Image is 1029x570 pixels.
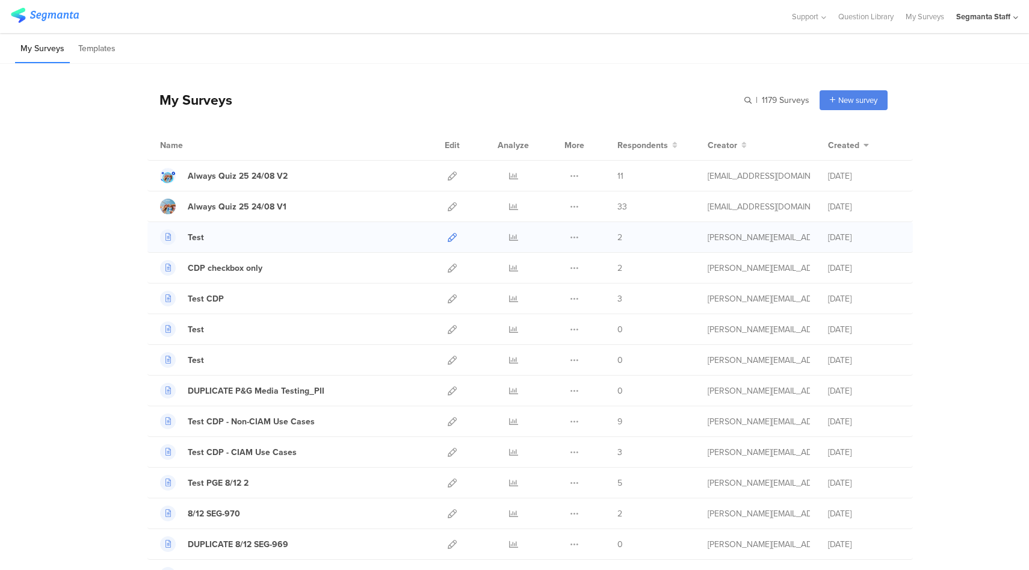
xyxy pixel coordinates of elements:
div: riel@segmanta.com [708,293,810,305]
a: Test CDP - CIAM Use Cases [160,444,297,460]
div: Test [188,323,204,336]
span: 2 [617,507,622,520]
a: Test [160,321,204,337]
span: 5 [617,477,622,489]
div: [DATE] [828,231,900,244]
li: My Surveys [15,35,70,63]
div: riel@segmanta.com [708,262,810,274]
div: More [561,130,587,160]
a: CDP checkbox only [160,260,262,276]
div: [DATE] [828,538,900,551]
span: Creator [708,139,737,152]
div: riel@segmanta.com [708,231,810,244]
div: [DATE] [828,293,900,305]
div: raymund@segmanta.com [708,538,810,551]
span: 2 [617,262,622,274]
a: Test [160,229,204,245]
span: 33 [617,200,627,213]
span: 0 [617,354,623,367]
span: Support [792,11,818,22]
div: Test [188,354,204,367]
span: 0 [617,323,623,336]
div: Test PGE 8/12 2 [188,477,249,489]
div: Test CDP [188,293,224,305]
div: Always Quiz 25 24/08 V2 [188,170,288,182]
span: 11 [617,170,623,182]
div: raymund@segmanta.com [708,415,810,428]
div: raymund@segmanta.com [708,477,810,489]
div: Name [160,139,232,152]
div: raymund@segmanta.com [708,446,810,459]
div: Test [188,231,204,244]
a: Test PGE 8/12 2 [160,475,249,491]
a: Test [160,352,204,368]
a: DUPLICATE P&G Media Testing_PII [160,383,324,398]
button: Created [828,139,869,152]
div: [DATE] [828,385,900,397]
a: Always Quiz 25 24/08 V2 [160,168,288,184]
div: Edit [439,130,465,160]
div: [DATE] [828,323,900,336]
div: [DATE] [828,170,900,182]
span: 0 [617,385,623,397]
div: riel@segmanta.com [708,323,810,336]
button: Respondents [617,139,678,152]
span: Created [828,139,859,152]
div: gillat@segmanta.com [708,200,810,213]
div: [DATE] [828,415,900,428]
div: [DATE] [828,507,900,520]
div: [DATE] [828,200,900,213]
a: Test CDP - Non-CIAM Use Cases [160,414,315,429]
div: 8/12 SEG-970 [188,507,240,520]
div: [DATE] [828,446,900,459]
a: DUPLICATE 8/12 SEG-969 [160,536,288,552]
a: 8/12 SEG-970 [160,506,240,521]
span: 3 [617,446,622,459]
div: DUPLICATE 8/12 SEG-969 [188,538,288,551]
div: gillat@segmanta.com [708,170,810,182]
div: raymund@segmanta.com [708,507,810,520]
span: 1179 Surveys [762,94,809,107]
div: Analyze [495,130,531,160]
div: My Surveys [147,90,232,110]
div: DUPLICATE P&G Media Testing_PII [188,385,324,397]
span: 2 [617,231,622,244]
span: 3 [617,293,622,305]
a: Test CDP [160,291,224,306]
button: Creator [708,139,747,152]
div: Test CDP - Non-CIAM Use Cases [188,415,315,428]
a: Always Quiz 25 24/08 V1 [160,199,286,214]
span: 9 [617,415,622,428]
img: segmanta logo [11,8,79,23]
div: raymund@segmanta.com [708,354,810,367]
div: CDP checkbox only [188,262,262,274]
div: Test CDP - CIAM Use Cases [188,446,297,459]
span: | [754,94,759,107]
div: raymund@segmanta.com [708,385,810,397]
div: Always Quiz 25 24/08 V1 [188,200,286,213]
div: [DATE] [828,354,900,367]
li: Templates [73,35,121,63]
span: New survey [838,94,877,106]
div: [DATE] [828,477,900,489]
span: 0 [617,538,623,551]
div: [DATE] [828,262,900,274]
div: Segmanta Staff [956,11,1010,22]
span: Respondents [617,139,668,152]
